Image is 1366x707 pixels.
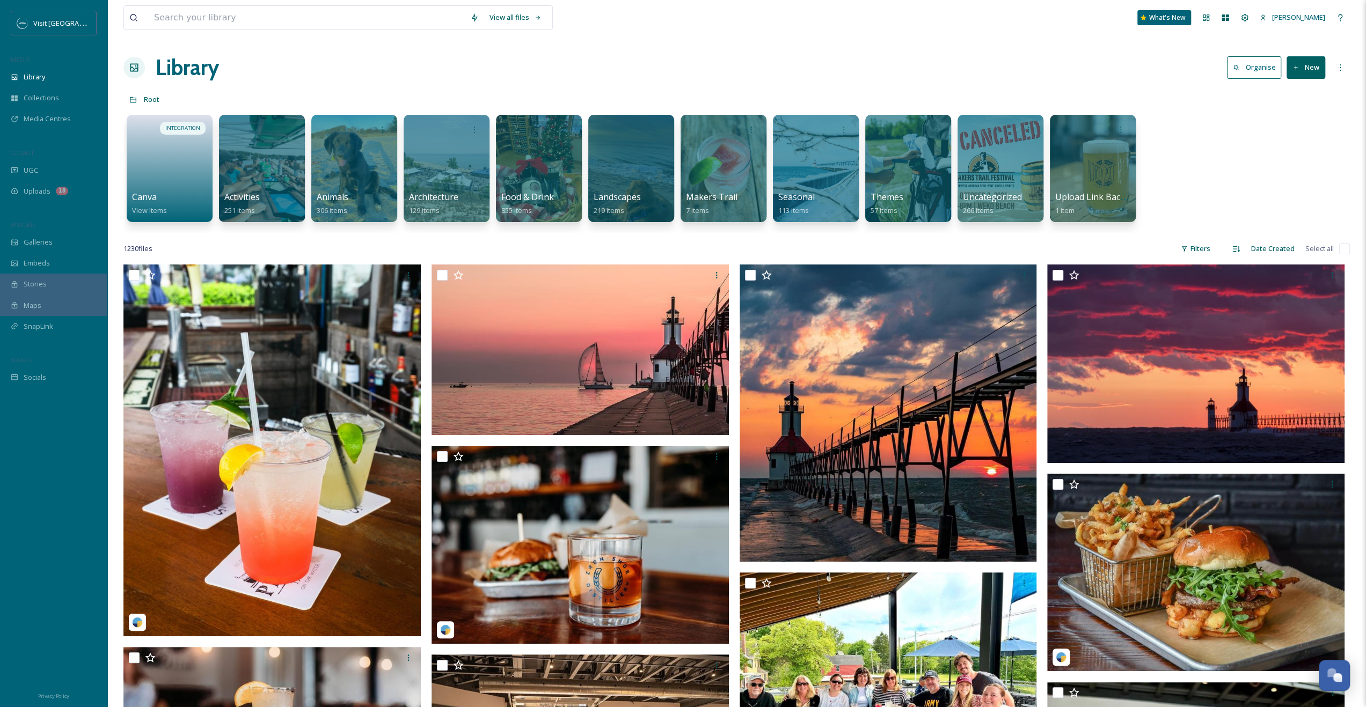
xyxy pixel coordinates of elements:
[409,191,458,203] span: Architecture
[594,191,641,203] span: Landscapes
[501,192,554,215] a: Food & Drink855 items
[871,191,903,203] span: Themes
[1319,660,1350,691] button: Open Chat
[1056,652,1066,662] img: snapsea-logo.png
[224,191,260,203] span: Activities
[165,124,200,132] span: INTEGRATION
[156,51,219,84] a: Library
[317,192,348,215] a: Animals306 items
[1254,7,1331,28] a: [PERSON_NAME]
[594,205,624,215] span: 219 items
[24,321,53,332] span: SnapLink
[24,237,53,247] span: Galleries
[17,18,28,28] img: SM%20Social%20Profile.png
[686,205,709,215] span: 7 items
[1272,12,1325,22] span: [PERSON_NAME]
[501,191,554,203] span: Food & Drink
[1227,56,1287,78] a: Organise
[38,693,69,699] span: Privacy Policy
[56,187,68,195] div: 18
[24,186,50,196] span: Uploads
[432,264,729,435] img: photojolo_1825190736133820356_25644035 (1) (1).jpg
[149,6,465,30] input: Search your library
[11,220,35,229] span: WIDGETS
[132,617,143,628] img: snapsea-logo.png
[317,191,348,203] span: Animals
[38,689,69,702] a: Privacy Policy
[778,191,815,203] span: Seasonal
[686,191,737,203] span: Makers Trail
[871,205,897,215] span: 57 items
[686,192,737,215] a: Makers Trail7 items
[123,244,152,254] span: 1230 file s
[484,7,547,28] a: View all files
[11,149,34,157] span: COLLECT
[11,55,30,63] span: MEDIA
[1287,56,1325,78] button: New
[24,165,38,175] span: UGC
[409,205,440,215] span: 129 items
[224,205,255,215] span: 251 items
[224,192,260,215] a: Activities251 items
[1055,192,1187,215] a: Upload Link Background Images1 item
[740,264,1037,562] img: theforgetfulwanderer_18005394706233756.jpg
[778,205,809,215] span: 113 items
[123,264,421,636] img: plankstavern-5001359.jpg
[132,191,157,203] span: Canva
[144,94,159,104] span: Root
[1175,238,1216,259] div: Filters
[1055,191,1187,203] span: Upload Link Background Images
[778,192,815,215] a: Seasonal113 items
[1246,238,1300,259] div: Date Created
[144,93,159,106] a: Root
[1047,474,1345,672] img: ironshoedistillery-3853623.jpg
[963,205,994,215] span: 266 items
[24,279,47,289] span: Stories
[963,192,1022,215] a: Uncategorized266 items
[1305,244,1334,254] span: Select all
[501,205,532,215] span: 855 items
[594,192,641,215] a: Landscapes219 items
[24,372,46,382] span: Socials
[1227,56,1281,78] button: Organise
[871,192,903,215] a: Themes57 items
[11,356,32,364] span: SOCIALS
[963,191,1022,203] span: Uncategorized
[432,446,729,644] img: ironshoedistillery-3276565.jpg
[409,192,458,215] a: Architecture129 items
[317,205,347,215] span: 306 items
[24,93,59,103] span: Collections
[24,300,41,311] span: Maps
[440,624,451,635] img: snapsea-logo.png
[33,18,153,28] span: Visit [GEOGRAPHIC_DATA][US_STATE]
[24,258,50,268] span: Embeds
[24,114,71,124] span: Media Centres
[1055,205,1075,215] span: 1 item
[24,72,45,82] span: Library
[1137,10,1191,25] a: What's New
[1047,264,1345,463] img: IMG_4547.jpg
[132,205,167,215] span: View Items
[123,109,216,222] a: INTEGRATIONCanvaView Items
